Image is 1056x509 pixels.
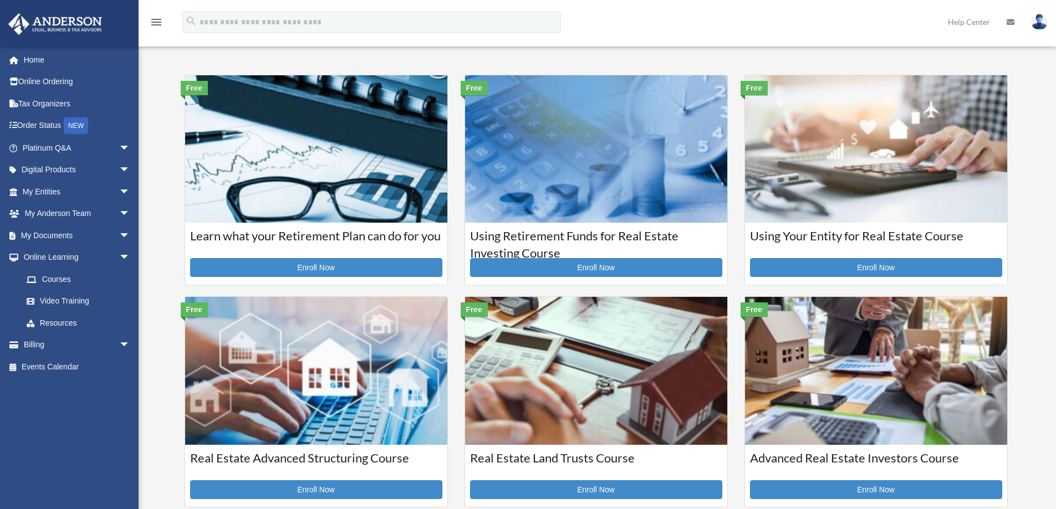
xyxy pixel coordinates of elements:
a: Courses [16,268,141,290]
a: Enroll Now [190,480,442,499]
i: menu [150,16,163,29]
span: arrow_drop_down [119,246,141,269]
span: arrow_drop_down [119,224,141,247]
h3: Real Estate Advanced Structuring Course [190,450,442,477]
a: menu [150,19,163,29]
div: Free [181,81,208,95]
img: User Pic [1031,14,1048,30]
a: Tax Organizers [8,92,147,115]
span: arrow_drop_down [119,203,141,225]
i: search [185,15,197,27]
img: Anderson Advisors Platinum Portal [5,13,105,35]
a: My Anderson Teamarrow_drop_down [8,203,147,225]
a: Digital Productsarrow_drop_down [8,159,147,181]
div: Free [181,302,208,317]
div: Free [461,81,488,95]
a: Online Learningarrow_drop_down [8,246,147,269]
a: Enroll Now [750,258,1002,277]
span: arrow_drop_down [119,181,141,203]
a: Order StatusNEW [8,115,147,137]
h3: Advanced Real Estate Investors Course [750,450,1002,477]
h3: Real Estate Land Trusts Course [470,450,722,477]
a: Platinum Q&Aarrow_drop_down [8,137,147,159]
div: Free [461,302,488,317]
a: My Documentsarrow_drop_down [8,224,147,246]
a: Home [8,49,147,71]
a: My Entitiesarrow_drop_down [8,181,147,203]
div: NEW [64,117,88,134]
a: Resources [16,312,147,334]
span: arrow_drop_down [119,334,141,357]
a: Enroll Now [470,258,722,277]
h3: Using Retirement Funds for Real Estate Investing Course [470,228,722,255]
a: Events Calendar [8,356,147,378]
a: Enroll Now [190,258,442,277]
h3: Using Your Entity for Real Estate Course [750,228,1002,255]
a: Enroll Now [470,480,722,499]
a: Online Ordering [8,71,147,93]
a: Billingarrow_drop_down [8,334,147,356]
div: Free [741,302,768,317]
span: arrow_drop_down [119,137,141,160]
h3: Learn what your Retirement Plan can do for you [190,228,442,255]
div: Free [741,81,768,95]
a: Video Training [16,290,147,312]
span: arrow_drop_down [119,159,141,182]
a: Enroll Now [750,480,1002,499]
